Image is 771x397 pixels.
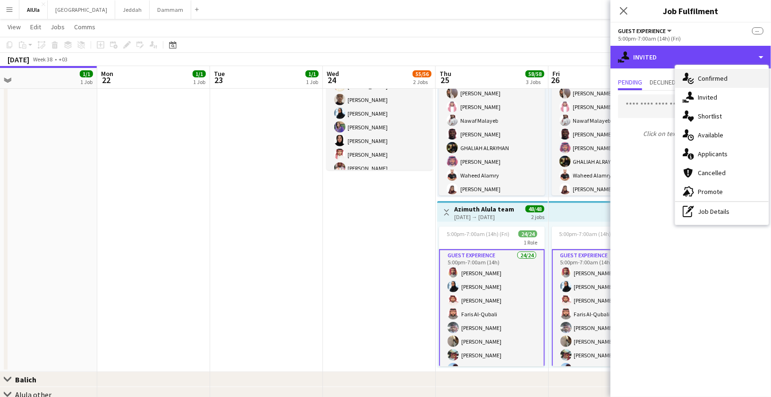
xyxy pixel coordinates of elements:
[698,112,722,120] span: Shortlist
[440,69,451,78] span: Thu
[752,27,763,34] span: --
[74,23,95,31] span: Comms
[552,56,658,195] app-job-card: 5:00pm-7:00am (14h) (Sat)33/331 Role[PERSON_NAME][PERSON_NAME][PERSON_NAME][PERSON_NAME]Nawaf Mal...
[618,35,763,42] div: 5:00pm-7:00am (14h) (Fri)
[413,78,431,85] div: 2 Jobs
[305,70,319,77] span: 1/1
[4,21,25,33] a: View
[327,30,432,170] app-job-card: 4:00pm-11:00pm (7h)55/55Azimuth Training1 RoleGuest Experience55/554:00pm-11:00pm (7h)[PERSON_NAM...
[610,5,771,17] h3: Job Fulfilment
[48,0,115,19] button: [GEOGRAPHIC_DATA]
[439,227,545,366] app-job-card: 5:00pm-7:00am (14h) (Fri)24/241 RoleGuest Experience24/245:00pm-7:00am (14h)[PERSON_NAME][PERSON_...
[413,70,432,77] span: 55/56
[31,56,55,63] span: Week 38
[524,239,537,246] span: 1 Role
[150,0,191,19] button: Dammam
[80,78,93,85] div: 1 Job
[618,27,666,34] span: Guest Experience
[618,79,642,85] span: Pending
[454,213,514,220] div: [DATE] → [DATE]
[698,131,723,139] span: Available
[80,70,93,77] span: 1/1
[559,230,624,237] span: 5:00pm-7:00am (14h) (Sat)
[70,21,99,33] a: Comms
[438,75,451,85] span: 25
[610,126,771,142] p: Click on text input to invite a crew
[59,56,68,63] div: +03
[439,56,545,195] app-job-card: 5:00pm-7:00am (14h) (Fri)33/331 Role[PERSON_NAME][PERSON_NAME][PERSON_NAME][PERSON_NAME]Nawaf Mal...
[552,227,658,366] app-job-card: 5:00pm-7:00am (14h) (Sat)24/241 RoleGuest Experience24/245:00pm-7:00am (14h)[PERSON_NAME][PERSON_...
[698,169,726,177] span: Cancelled
[518,230,537,237] span: 24/24
[101,69,113,78] span: Mon
[618,27,673,34] button: Guest Experience
[610,46,771,68] div: Invited
[531,212,544,220] div: 2 jobs
[525,205,544,212] span: 48/48
[551,75,560,85] span: 26
[698,187,723,196] span: Promote
[650,79,676,85] span: Declined
[447,230,509,237] span: 5:00pm-7:00am (14h) (Fri)
[30,23,41,31] span: Edit
[100,75,113,85] span: 22
[8,23,21,31] span: View
[325,75,339,85] span: 24
[51,23,65,31] span: Jobs
[193,78,205,85] div: 1 Job
[214,69,225,78] span: Tue
[698,150,728,158] span: Applicants
[306,78,318,85] div: 1 Job
[698,74,728,83] span: Confirmed
[193,70,206,77] span: 1/1
[26,21,45,33] a: Edit
[15,375,44,384] div: Balich
[8,55,29,64] div: [DATE]
[525,70,544,77] span: 58/58
[526,78,544,85] div: 3 Jobs
[675,202,769,221] div: Job Details
[327,69,339,78] span: Wed
[212,75,225,85] span: 23
[19,0,48,19] button: AlUla
[47,21,68,33] a: Jobs
[454,205,514,213] h3: Azimuth Alula team
[115,0,150,19] button: Jeddah
[698,93,717,101] span: Invited
[552,69,560,78] span: Fri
